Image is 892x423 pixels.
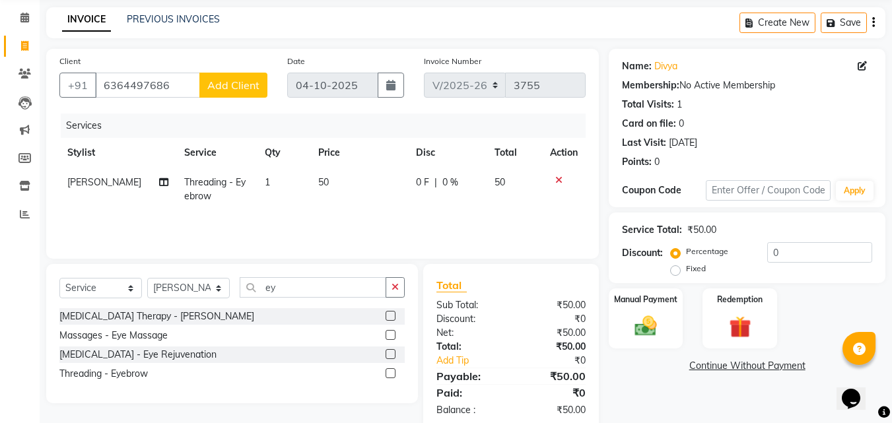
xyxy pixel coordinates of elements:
span: 0 F [416,176,429,189]
img: _gift.svg [722,313,758,341]
th: Total [487,138,543,168]
span: 1 [265,176,270,188]
div: Paid: [427,385,511,401]
div: ₹50.00 [511,298,596,312]
div: Membership: [622,79,679,92]
button: +91 [59,73,96,98]
span: 50 [318,176,329,188]
div: ₹0 [511,385,596,401]
label: Client [59,55,81,67]
th: Service [176,138,257,168]
button: Create New [739,13,815,33]
div: Coupon Code [622,183,705,197]
th: Action [542,138,586,168]
th: Price [310,138,408,168]
a: Continue Without Payment [611,359,883,373]
label: Fixed [686,263,706,275]
div: Sub Total: [427,298,511,312]
div: Massages - Eye Massage [59,329,168,342]
span: Threading - Eyebrow [184,176,246,202]
div: ₹50.00 [511,326,596,340]
a: PREVIOUS INVOICES [127,13,220,25]
img: _cash.svg [628,313,664,339]
th: Disc [408,138,487,168]
div: ₹50.00 [511,340,596,354]
label: Redemption [717,294,763,306]
div: 1 [677,98,682,112]
span: Total [436,278,467,292]
a: Add Tip [427,354,525,368]
div: Discount: [622,246,663,260]
div: 0 [679,117,684,131]
div: [MEDICAL_DATA] Therapy - [PERSON_NAME] [59,309,254,323]
a: INVOICE [62,8,111,32]
div: Points: [622,155,652,169]
span: 0 % [442,176,458,189]
label: Manual Payment [614,294,677,306]
button: Add Client [199,73,267,98]
div: Last Visit: [622,136,666,150]
div: Service Total: [622,223,682,237]
div: Payable: [427,368,511,384]
div: Total: [427,340,511,354]
div: ₹50.00 [511,368,596,384]
div: ₹50.00 [687,223,716,237]
div: Balance : [427,403,511,417]
input: Search by Name/Mobile/Email/Code [95,73,200,98]
span: | [434,176,437,189]
label: Date [287,55,305,67]
input: Search or Scan [240,277,386,298]
span: Add Client [207,79,259,92]
span: 50 [495,176,505,188]
a: Divya [654,59,677,73]
div: ₹50.00 [511,403,596,417]
div: 0 [654,155,660,169]
label: Invoice Number [424,55,481,67]
div: Discount: [427,312,511,326]
th: Stylist [59,138,176,168]
div: Threading - Eyebrow [59,367,148,381]
div: ₹0 [526,354,596,368]
div: [MEDICAL_DATA] - Eye Rejuvenation [59,348,217,362]
div: ₹0 [511,312,596,326]
button: Save [821,13,867,33]
span: [PERSON_NAME] [67,176,141,188]
div: Name: [622,59,652,73]
label: Percentage [686,245,728,257]
div: Card on file: [622,117,676,131]
div: Total Visits: [622,98,674,112]
div: No Active Membership [622,79,872,92]
div: Services [61,114,596,138]
div: [DATE] [669,136,697,150]
button: Apply [836,181,874,201]
iframe: chat widget [837,370,879,410]
th: Qty [257,138,310,168]
input: Enter Offer / Coupon Code [706,180,831,201]
div: Net: [427,326,511,340]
